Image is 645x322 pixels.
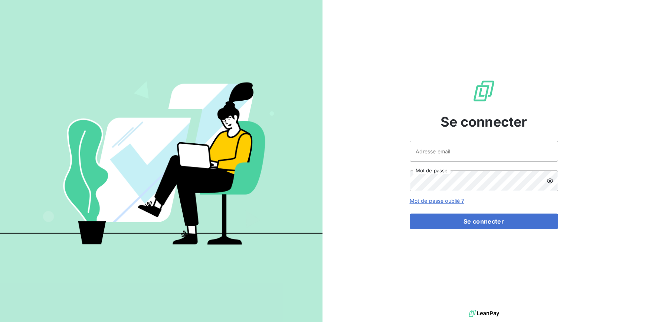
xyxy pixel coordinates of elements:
[410,214,558,229] button: Se connecter
[469,308,499,319] img: logo
[472,79,496,103] img: Logo LeanPay
[441,112,527,132] span: Se connecter
[410,141,558,162] input: placeholder
[410,198,464,204] a: Mot de passe oublié ?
